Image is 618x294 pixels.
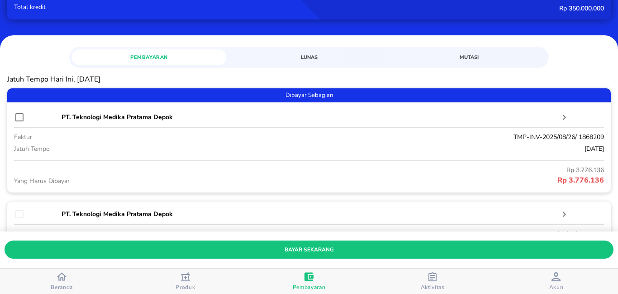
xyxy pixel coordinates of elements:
[5,241,613,259] button: bayar sekarang
[392,49,547,65] a: Mutasi
[14,176,309,186] p: Yang Harus Dibayar
[14,229,260,239] p: faktur
[309,165,604,175] p: Rp 3.776.136
[237,53,381,62] span: Lunas
[247,269,371,294] button: Pembayaran
[549,284,564,291] span: Akun
[14,132,260,142] p: faktur
[62,209,558,219] p: PT. Teknologi Medika Pratama Depok
[14,4,260,10] p: Total kredit
[260,229,604,239] p: TMP-INV-2025/08/27/ 1871098
[7,91,611,101] span: Dibayar Sebagian
[260,144,604,154] p: [DATE]
[397,53,541,62] span: Mutasi
[72,49,227,65] a: Pembayaran
[232,49,386,65] a: Lunas
[371,269,494,294] button: Aktivitas
[12,245,606,255] span: bayar sekarang
[124,269,247,294] button: Produk
[51,284,73,291] span: Beranda
[494,269,618,294] button: Akun
[260,4,604,13] p: Rp 350.000.000
[176,284,195,291] span: Produk
[309,175,604,186] p: Rp 3.776.136
[7,75,611,84] p: Jatuh Tempo Hari Ini, [DATE]
[293,284,326,291] span: Pembayaran
[14,144,260,154] p: jatuh tempo
[260,132,604,142] p: TMP-INV-2025/08/26/ 1868209
[77,53,221,62] span: Pembayaran
[421,284,445,291] span: Aktivitas
[62,112,558,122] p: PT. Teknologi Medika Pratama Depok
[69,47,549,65] div: simple tabs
